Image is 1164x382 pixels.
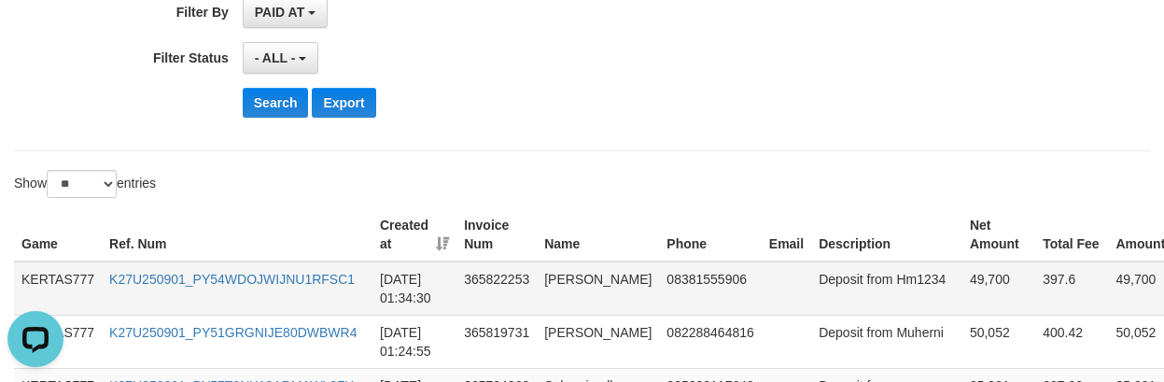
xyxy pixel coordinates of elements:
td: [DATE] 01:24:55 [372,315,456,368]
th: Email [762,208,811,262]
td: 400.42 [1035,315,1108,368]
button: Export [312,88,375,118]
td: [PERSON_NAME] [537,315,659,368]
button: Search [243,88,309,118]
span: - ALL - [255,50,296,65]
td: 08381555906 [659,262,761,316]
a: K27U250901_PY54WDOJWIJNU1RFSC1 [109,272,355,287]
a: K27U250901_PY51GRGNIJE80DWBWR4 [109,325,357,340]
th: Description [811,208,962,262]
button: Open LiveChat chat widget [7,7,63,64]
td: KERTAS777 [14,262,102,316]
td: Deposit from Hm1234 [811,262,962,316]
td: Deposit from Muherni [811,315,962,368]
th: Phone [659,208,761,262]
td: [PERSON_NAME] [537,262,659,316]
th: Total Fee [1035,208,1108,262]
td: 49,700 [962,262,1035,316]
th: Net Amount [962,208,1035,262]
td: 397.6 [1035,262,1108,316]
span: PAID AT [255,5,304,20]
label: Show entries [14,170,156,198]
td: 365819731 [456,315,537,368]
select: Showentries [47,170,117,198]
button: - ALL - [243,42,318,74]
td: 50,052 [962,315,1035,368]
th: Created at: activate to sort column ascending [372,208,456,262]
th: Name [537,208,659,262]
td: 365822253 [456,262,537,316]
td: [DATE] 01:34:30 [372,262,456,316]
th: Invoice Num [456,208,537,262]
th: Ref. Num [102,208,372,262]
th: Game [14,208,102,262]
td: 082288464816 [659,315,761,368]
